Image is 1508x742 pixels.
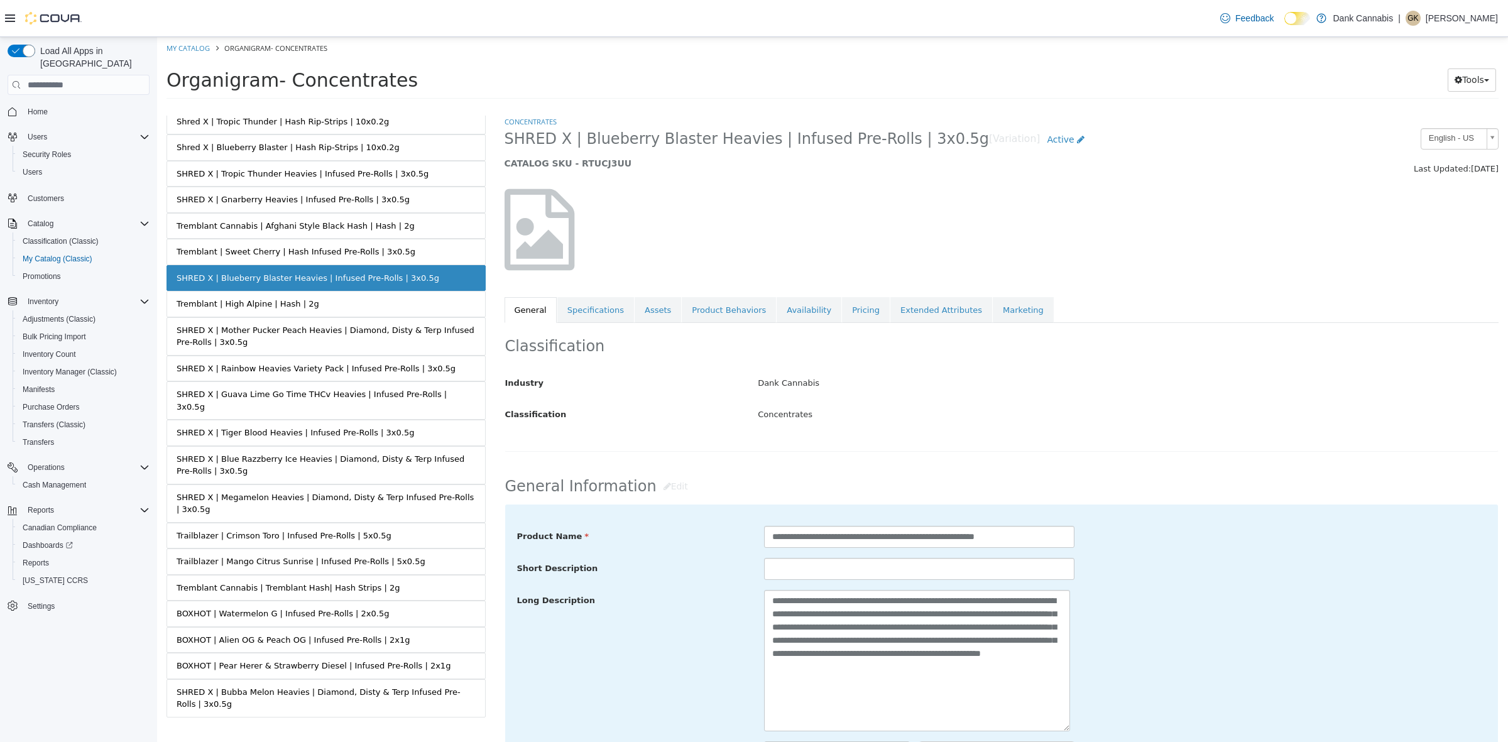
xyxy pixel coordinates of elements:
[360,494,432,504] span: Product Name
[23,402,80,412] span: Purchase Orders
[23,420,85,430] span: Transfers (Classic)
[1291,31,1339,55] button: Tools
[28,601,55,611] span: Settings
[13,434,155,451] button: Transfers
[1264,92,1325,111] span: English - US
[360,526,441,536] span: Short Description
[23,503,59,518] button: Reports
[18,234,150,249] span: Classification (Classic)
[18,400,85,415] a: Purchase Orders
[13,381,155,398] button: Manifests
[8,97,150,648] nav: Complex example
[23,104,150,119] span: Home
[1284,25,1285,26] span: Dark Mode
[685,260,733,286] a: Pricing
[18,269,150,284] span: Promotions
[19,570,232,583] div: BOXHOT | Watermelon G | Infused Pre-Rolls | 2x0.5g
[1314,127,1341,136] span: [DATE]
[35,45,150,70] span: Load All Apps in [GEOGRAPHIC_DATA]
[23,437,54,447] span: Transfers
[23,190,150,205] span: Customers
[23,191,69,206] a: Customers
[23,523,97,533] span: Canadian Compliance
[13,310,155,328] button: Adjustments (Classic)
[13,537,155,554] a: Dashboards
[18,269,66,284] a: Promotions
[28,219,53,229] span: Catalog
[23,540,73,550] span: Dashboards
[18,329,91,344] a: Bulk Pricing Import
[23,236,99,246] span: Classification (Classic)
[836,260,897,286] a: Marketing
[19,390,257,402] div: SHRED X | Tiger Blood Heavies | Infused Pre-Rolls | 3x0.5g
[13,572,155,589] button: [US_STATE] CCRS
[3,102,155,121] button: Home
[18,555,54,570] a: Reports
[18,477,150,493] span: Cash Management
[19,183,258,195] div: Tremblant Cannabis | Afghani Style Black Hash | Hash | 2g
[19,649,319,674] div: SHRED X | Bubba Melon Heavies | Diamond, Disty & Terp Infused Pre-Rolls | 3x0.5g
[18,147,76,162] a: Security Roles
[23,460,150,475] span: Operations
[347,260,400,286] a: General
[9,6,53,16] a: My Catalog
[18,364,150,379] span: Inventory Manager (Classic)
[1284,12,1311,25] input: Dark Mode
[1426,11,1498,26] p: [PERSON_NAME]
[23,576,88,586] span: [US_STATE] CCRS
[18,234,104,249] a: Classification (Classic)
[3,459,155,476] button: Operations
[3,501,155,519] button: Reports
[23,460,70,475] button: Operations
[23,129,150,145] span: Users
[620,260,684,286] a: Availability
[23,271,61,281] span: Promotions
[18,520,150,535] span: Canadian Compliance
[23,216,58,231] button: Catalog
[1398,11,1401,26] p: |
[3,293,155,310] button: Inventory
[890,97,917,107] span: Active
[13,146,155,163] button: Security Roles
[18,165,47,180] a: Users
[19,235,282,248] div: SHRED X | Blueberry Blaster Heavies | Infused Pre-Rolls | 3x0.5g
[525,260,619,286] a: Product Behaviors
[13,346,155,363] button: Inventory Count
[591,336,1350,357] div: Dank Cannabis
[13,416,155,434] button: Transfers (Classic)
[23,129,52,145] button: Users
[3,215,155,232] button: Catalog
[19,623,293,635] div: BOXHOT | Pear Herer & Strawberry Diesel | Infused Pre-Rolls | 2x1g
[762,704,917,726] a: USD
[18,382,60,397] a: Manifests
[18,382,150,397] span: Manifests
[348,373,410,382] span: Classification
[18,329,150,344] span: Bulk Pricing Import
[67,6,170,16] span: Organigram- Concentrates
[19,454,319,479] div: SHRED X | Megamelon Heavies | Diamond, Disty & Terp Infused Pre-Rolls | 3x0.5g
[360,559,438,568] span: Long Description
[13,250,155,268] button: My Catalog (Classic)
[23,150,71,160] span: Security Roles
[3,188,155,207] button: Customers
[18,477,91,493] a: Cash Management
[28,194,64,204] span: Customers
[23,216,150,231] span: Catalog
[28,505,54,515] span: Reports
[23,599,60,614] a: Settings
[13,163,155,181] button: Users
[28,297,58,307] span: Inventory
[18,251,150,266] span: My Catalog (Classic)
[1264,91,1341,112] a: English - US
[19,493,234,505] div: Trailblazer | Crimson Toro | Infused Pre-Rolls | 5x0.5g
[18,364,122,379] a: Inventory Manager (Classic)
[23,104,53,119] a: Home
[18,538,78,553] a: Dashboards
[18,347,81,362] a: Inventory Count
[19,416,319,440] div: SHRED X | Blue Razzberry Ice Heavies | Diamond, Disty & Terp Infused Pre-Rolls | 3x0.5g
[19,518,268,531] div: Trailblazer | Mango Citrus Sunrise | Infused Pre-Rolls | 5x0.5g
[28,107,48,117] span: Home
[25,12,82,25] img: Cova
[18,400,150,415] span: Purchase Orders
[13,328,155,346] button: Bulk Pricing Import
